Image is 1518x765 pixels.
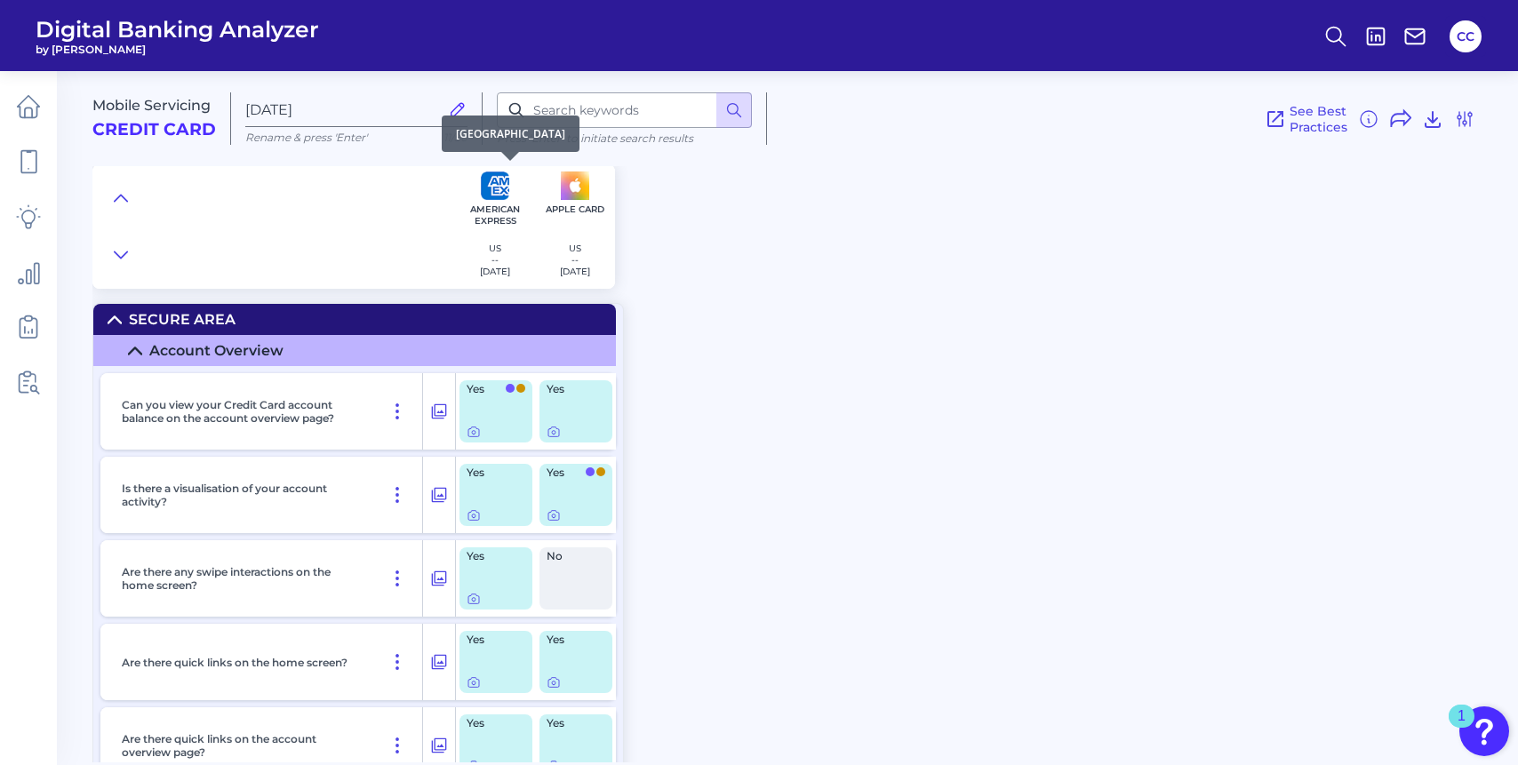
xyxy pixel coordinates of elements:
[92,97,211,114] span: Mobile Servicing
[122,565,365,592] p: Are there any swipe interactions on the home screen?
[129,311,236,328] div: Secure Area
[245,131,467,144] p: Rename & press 'Enter'
[480,266,510,277] p: [DATE]
[560,266,590,277] p: [DATE]
[1450,20,1482,52] button: CC
[467,384,504,394] span: Yes
[36,43,319,56] span: by [PERSON_NAME]
[547,467,584,478] span: Yes
[467,551,515,562] span: Yes
[467,467,515,478] span: Yes
[122,656,348,669] p: Are there quick links on the home screen?
[122,398,365,425] p: Can you view your Credit Card account balance on the account overview page?
[93,335,616,366] summary: Account Overview
[36,16,319,43] span: Digital Banking Analyzer
[547,634,595,645] span: Yes
[497,131,752,145] p: Press ‘Enter’ to initiate search results
[462,203,528,227] p: American Express
[1265,103,1347,135] a: See Best Practices
[480,243,510,254] p: US
[467,718,515,729] span: Yes
[93,304,616,335] summary: Secure Area
[467,634,515,645] span: Yes
[497,92,752,128] input: Search keywords
[560,254,590,266] p: --
[546,203,604,215] p: Apple Card
[547,384,595,394] span: Yes
[122,482,365,508] p: Is there a visualisation of your account activity?
[456,126,565,141] span: [GEOGRAPHIC_DATA]
[560,243,590,254] p: US
[1290,103,1347,135] span: See Best Practices
[149,342,284,359] div: Account Overview
[122,732,365,759] p: Are there quick links on the account overview page?
[1458,716,1466,739] div: 1
[547,718,595,729] span: Yes
[480,254,510,266] p: --
[92,120,216,140] h2: Credit Card
[547,551,595,562] span: No
[1459,706,1509,756] button: Open Resource Center, 1 new notification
